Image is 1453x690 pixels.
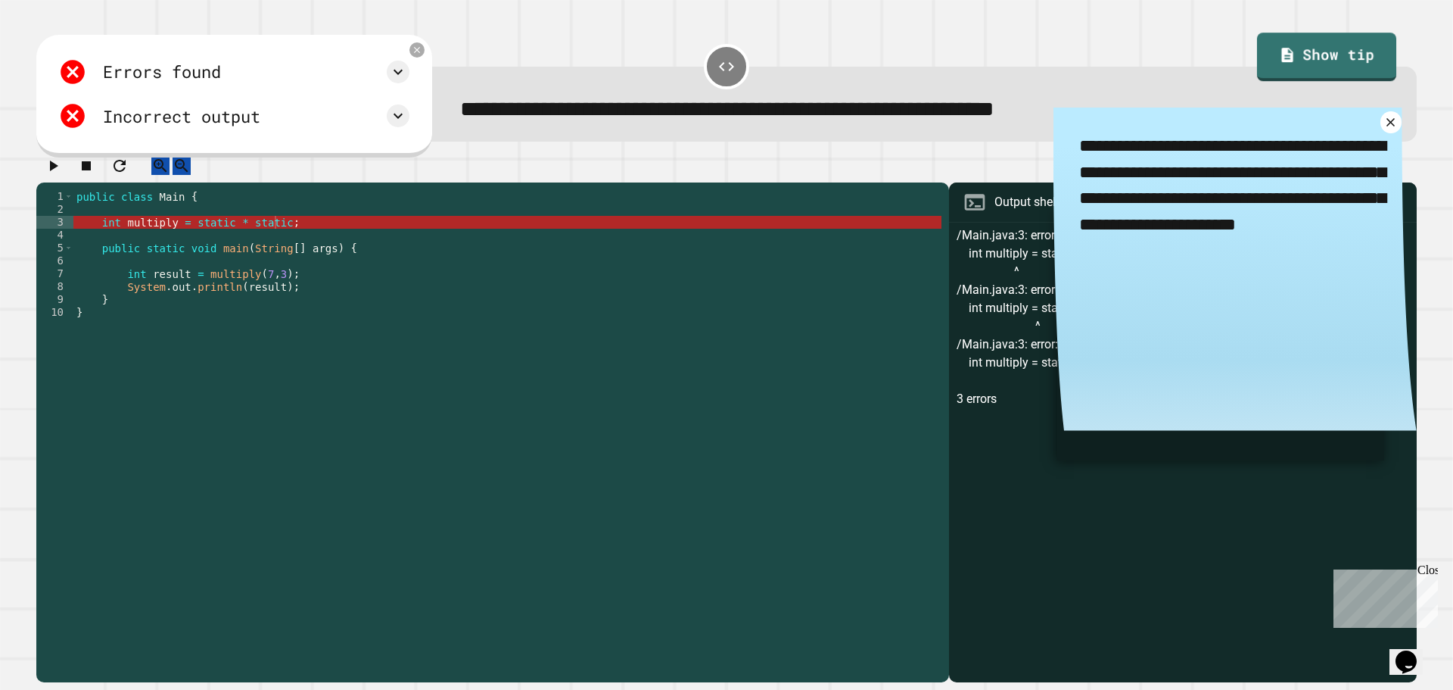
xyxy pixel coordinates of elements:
[64,190,73,203] span: Toggle code folding, rows 1 through 10
[36,203,73,216] div: 2
[994,193,1059,211] div: Output shell
[36,306,73,319] div: 10
[36,242,73,254] div: 5
[64,242,73,254] span: Toggle code folding, rows 5 through 9
[36,254,73,267] div: 6
[1257,33,1396,82] a: Show tip
[36,293,73,306] div: 9
[36,280,73,293] div: 8
[36,216,73,229] div: 3
[36,229,73,242] div: 4
[1327,564,1438,628] iframe: chat widget
[1389,629,1438,675] iframe: chat widget
[957,226,1409,682] div: /Main.java:3: error: illegal start of expression int multiply = static * static; ^ /Main.java:3: ...
[103,104,260,129] div: Incorrect output
[36,190,73,203] div: 1
[6,6,104,96] div: Chat with us now!Close
[103,59,221,84] div: Errors found
[36,267,73,280] div: 7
